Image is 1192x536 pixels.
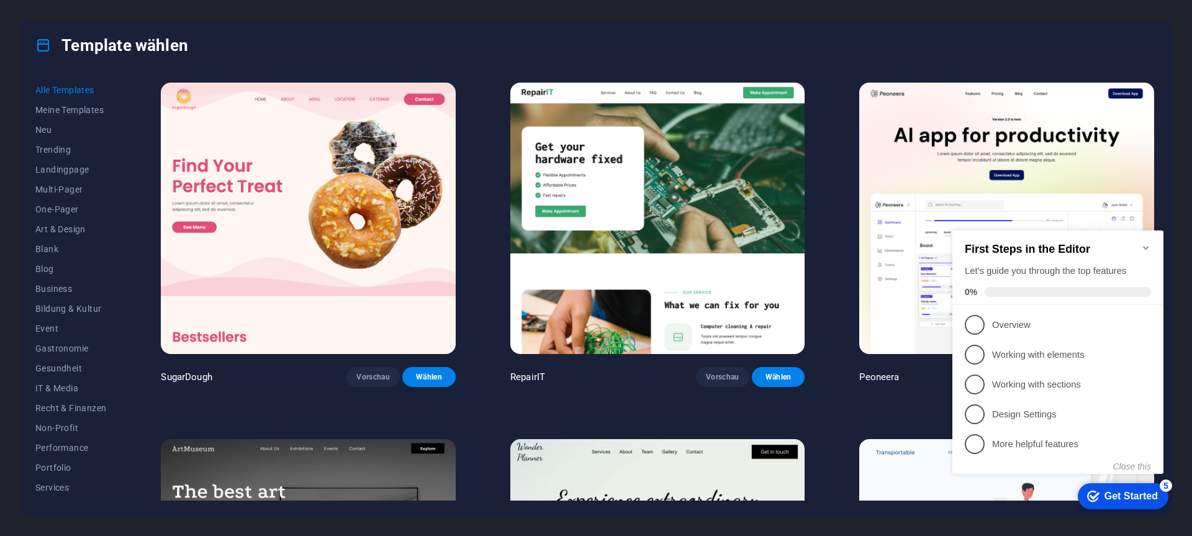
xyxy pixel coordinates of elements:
span: IT & Media [35,383,106,393]
button: IT & Media [35,378,106,398]
span: Event [35,324,106,334]
span: Gesundheit [35,363,106,373]
button: Vorschau [696,367,749,387]
span: Wählen [412,372,446,382]
span: Recht & Finanzen [35,403,106,413]
span: Multi-Pager [35,184,106,194]
div: Get Started 5 items remaining, 0% complete [130,269,221,295]
button: Blank [35,239,106,259]
img: Peoneera [859,83,1154,354]
span: Vorschau [356,372,390,382]
div: 5 [212,265,225,278]
button: Trending [35,140,106,160]
span: Non-Profit [35,423,106,433]
button: Event [35,319,106,338]
div: Let's guide you through the top features [17,50,204,63]
button: Meine Templates [35,100,106,120]
button: Business [35,279,106,299]
span: Bildung & Kultur [35,304,106,314]
span: Alle Templates [35,85,106,95]
li: Overview [5,96,216,125]
button: Landingpage [35,160,106,179]
p: SugarDough [161,371,212,383]
button: Wählen [402,367,456,387]
div: Get Started [157,276,210,288]
button: Alle Templates [35,80,106,100]
button: Close this [166,247,204,257]
p: Overview [45,104,194,117]
span: Blog [35,264,106,274]
button: Vorschau [346,367,400,387]
li: More helpful features [5,215,216,245]
span: Gastronomie [35,343,106,353]
span: Art & Design [35,224,106,234]
span: Trending [35,145,106,155]
button: Services [35,478,106,497]
p: RepairIT [510,371,545,383]
span: Business [35,284,106,294]
span: Performance [35,443,106,453]
button: Recht & Finanzen [35,398,106,418]
button: Gastronomie [35,338,106,358]
span: Vorschau [706,372,739,382]
span: Wählen [762,372,795,382]
span: Meine Templates [35,105,106,115]
button: Portfolio [35,458,106,478]
span: One-Pager [35,204,106,214]
span: Neu [35,125,106,135]
span: 0% [17,73,37,83]
button: Bildung & Kultur [35,299,106,319]
div: Minimize checklist [194,29,204,39]
li: Working with elements [5,125,216,155]
p: Working with sections [45,164,194,177]
button: Non-Profit [35,418,106,438]
button: Wählen [752,367,805,387]
button: Gesundheit [35,358,106,378]
p: Design Settings [45,194,194,207]
h2: First Steps in the Editor [17,29,204,42]
img: SugarDough [161,83,456,354]
h4: Template wählen [35,35,188,55]
button: Multi-Pager [35,179,106,199]
button: Sport & Beauty [35,497,106,517]
p: Peoneera [859,371,899,383]
span: Portfolio [35,463,106,473]
p: Working with elements [45,134,194,147]
button: Art & Design [35,219,106,239]
button: One-Pager [35,199,106,219]
button: Performance [35,438,106,458]
button: Neu [35,120,106,140]
span: Blank [35,244,106,254]
img: RepairIT [510,83,805,354]
li: Working with sections [5,155,216,185]
span: Landingpage [35,165,106,175]
li: Design Settings [5,185,216,215]
p: More helpful features [45,224,194,237]
span: Services [35,483,106,493]
button: Blog [35,259,106,279]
